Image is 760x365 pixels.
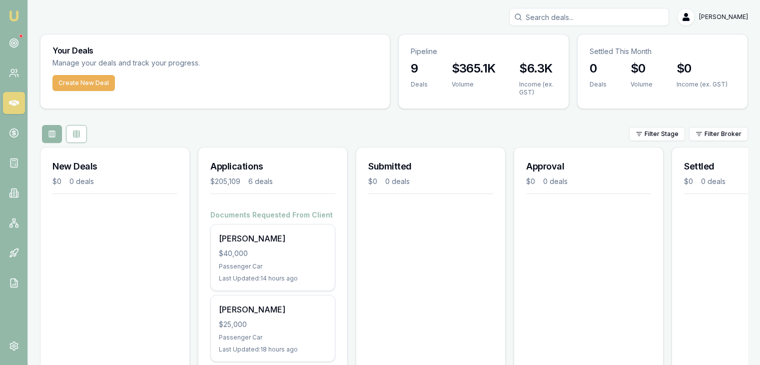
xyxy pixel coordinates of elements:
[699,13,748,21] span: [PERSON_NAME]
[705,130,742,138] span: Filter Broker
[219,303,327,315] div: [PERSON_NAME]
[411,60,428,76] h3: 9
[210,159,335,173] h3: Applications
[210,210,335,220] h4: Documents Requested From Client
[368,176,377,186] div: $0
[631,80,653,88] div: Volume
[52,176,61,186] div: $0
[248,176,273,186] div: 6 deals
[701,176,726,186] div: 0 deals
[590,80,607,88] div: Deals
[629,127,685,141] button: Filter Stage
[219,345,327,353] div: Last Updated: 18 hours ago
[631,60,653,76] h3: $0
[684,176,693,186] div: $0
[52,159,177,173] h3: New Deals
[210,176,240,186] div: $205,109
[411,80,428,88] div: Deals
[543,176,568,186] div: 0 deals
[52,46,378,54] h3: Your Deals
[519,80,556,96] div: Income (ex. GST)
[590,46,736,56] p: Settled This Month
[452,60,496,76] h3: $365.1K
[590,60,607,76] h3: 0
[219,274,327,282] div: Last Updated: 14 hours ago
[677,60,728,76] h3: $0
[509,8,669,26] input: Search deals
[526,176,535,186] div: $0
[452,80,496,88] div: Volume
[385,176,410,186] div: 0 deals
[52,75,115,91] button: Create New Deal
[69,176,94,186] div: 0 deals
[645,130,679,138] span: Filter Stage
[52,57,308,69] p: Manage your deals and track your progress.
[411,46,557,56] p: Pipeline
[219,333,327,341] div: Passenger Car
[219,232,327,244] div: [PERSON_NAME]
[8,10,20,22] img: emu-icon-u.png
[368,159,493,173] h3: Submitted
[689,127,748,141] button: Filter Broker
[219,319,327,329] div: $25,000
[219,248,327,258] div: $40,000
[219,262,327,270] div: Passenger Car
[526,159,651,173] h3: Approval
[677,80,728,88] div: Income (ex. GST)
[519,60,556,76] h3: $6.3K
